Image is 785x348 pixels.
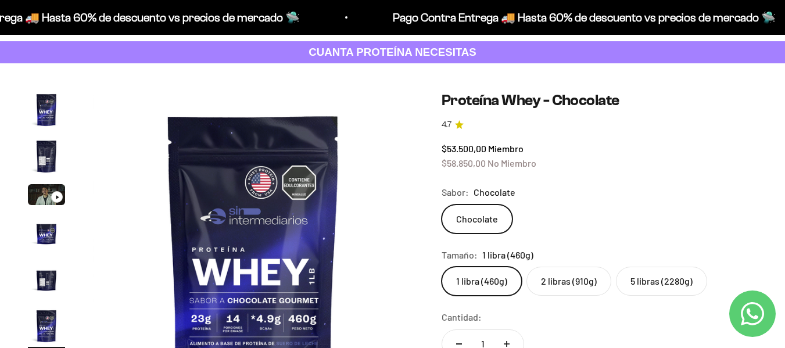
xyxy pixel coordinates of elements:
[442,91,757,109] h1: Proteína Whey - Chocolate
[28,307,65,345] img: Proteína Whey - Chocolate
[488,143,524,154] span: Miembro
[28,261,65,298] img: Proteína Whey - Chocolate
[28,91,65,132] button: Ir al artículo 1
[28,261,65,302] button: Ir al artículo 5
[28,138,65,175] img: Proteína Whey - Chocolate
[442,157,486,168] span: $58.850,00
[442,310,482,325] label: Cantidad:
[28,214,65,252] img: Proteína Whey - Chocolate
[391,8,774,27] p: Pago Contra Entrega 🚚 Hasta 60% de descuento vs precios de mercado 🛸
[488,157,536,168] span: No Miembro
[474,185,515,200] span: Chocolate
[442,119,757,131] a: 4.74.7 de 5.0 estrellas
[28,138,65,178] button: Ir al artículo 2
[28,91,65,128] img: Proteína Whey - Chocolate
[482,247,533,263] span: 1 libra (460g)
[442,143,486,154] span: $53.500,00
[442,247,478,263] legend: Tamaño:
[28,307,65,348] button: Ir al artículo 6
[309,46,476,58] strong: CUANTA PROTEÍNA NECESITAS
[442,185,469,200] legend: Sabor:
[28,184,65,209] button: Ir al artículo 3
[28,214,65,255] button: Ir al artículo 4
[442,119,451,131] span: 4.7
